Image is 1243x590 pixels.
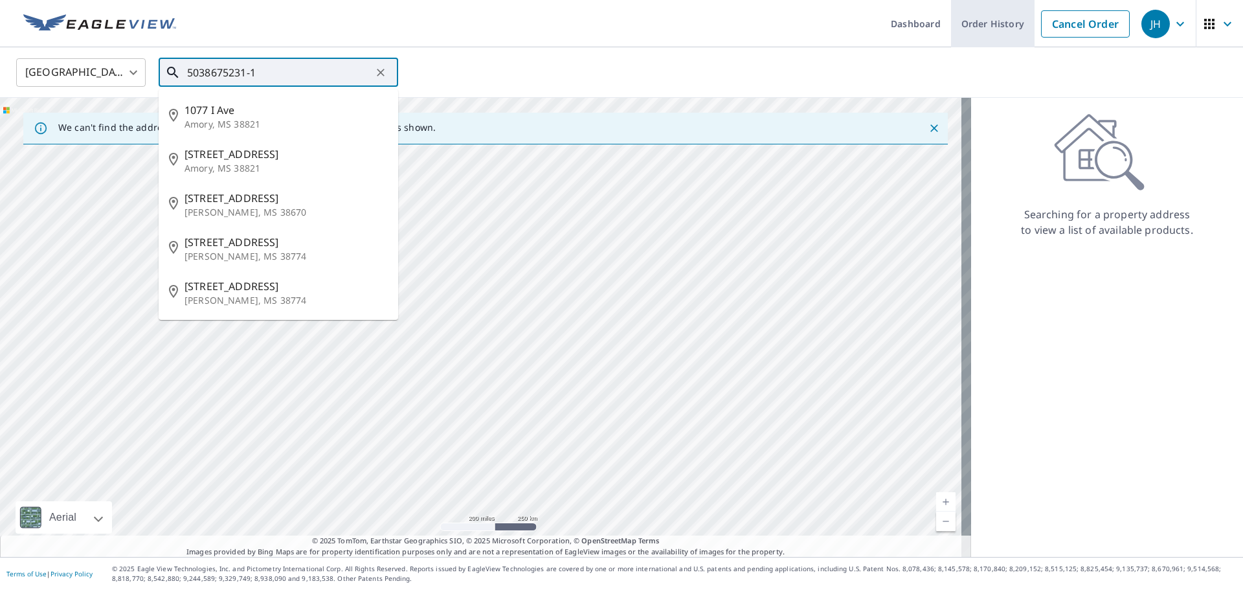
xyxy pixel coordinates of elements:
[6,569,47,578] a: Terms of Use
[23,14,176,34] img: EV Logo
[185,206,388,219] p: [PERSON_NAME], MS 38670
[926,120,943,137] button: Close
[16,54,146,91] div: [GEOGRAPHIC_DATA]
[58,122,436,133] p: We can't find the address you entered. Please verify the location and address shown.
[1020,207,1194,238] p: Searching for a property address to view a list of available products.
[185,102,388,118] span: 1077 I Ave
[185,162,388,175] p: Amory, MS 38821
[638,536,660,545] a: Terms
[372,63,390,82] button: Clear
[187,54,372,91] input: Search by address or latitude-longitude
[6,570,93,578] p: |
[312,536,660,547] span: © 2025 TomTom, Earthstar Geographics SIO, © 2025 Microsoft Corporation, ©
[185,118,388,131] p: Amory, MS 38821
[581,536,636,545] a: OpenStreetMap
[1041,10,1130,38] a: Cancel Order
[185,146,388,162] span: [STREET_ADDRESS]
[936,512,956,531] a: Current Level 5, Zoom Out
[185,294,388,307] p: [PERSON_NAME], MS 38774
[45,501,80,534] div: Aerial
[16,501,112,534] div: Aerial
[185,250,388,263] p: [PERSON_NAME], MS 38774
[1141,10,1170,38] div: JH
[936,492,956,512] a: Current Level 5, Zoom In
[112,564,1237,584] p: © 2025 Eagle View Technologies, Inc. and Pictometry International Corp. All Rights Reserved. Repo...
[185,234,388,250] span: [STREET_ADDRESS]
[185,190,388,206] span: [STREET_ADDRESS]
[185,278,388,294] span: [STREET_ADDRESS]
[50,569,93,578] a: Privacy Policy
